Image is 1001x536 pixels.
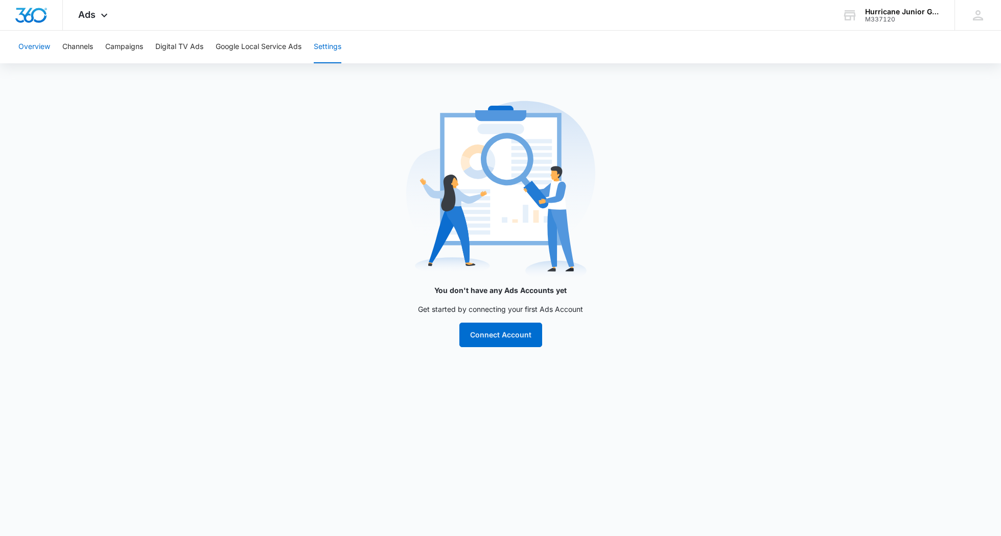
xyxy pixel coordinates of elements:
[78,9,96,20] span: Ads
[865,16,940,23] div: account id
[865,8,940,16] div: account name
[216,31,301,63] button: Google Local Service Ads
[296,304,705,314] p: Get started by connecting your first Ads Account
[155,31,203,63] button: Digital TV Ads
[62,31,93,63] button: Channels
[296,285,705,296] p: You don't have any Ads Accounts yet
[459,323,542,347] button: Connect Account
[314,31,341,63] button: Settings
[406,96,595,285] img: no-preview.svg
[105,31,143,63] button: Campaigns
[18,31,50,63] button: Overview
